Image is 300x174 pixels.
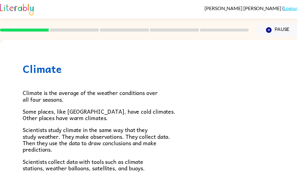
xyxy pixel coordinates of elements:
[23,127,172,155] span: Scientists study climate in the same way that they study weather. They make observations. They co...
[23,63,280,76] h1: Climate
[23,89,159,105] span: Climate is the average of the weather conditions over all four seasons.
[207,5,285,11] span: [PERSON_NAME] [PERSON_NAME]
[23,108,177,123] span: Some places, like [GEOGRAPHIC_DATA], have cold climates. Other places have warm climates.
